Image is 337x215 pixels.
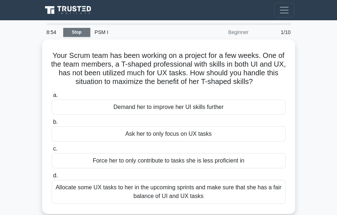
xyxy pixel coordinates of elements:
[52,100,286,115] div: Demand her to improve her UI skills further
[53,119,58,125] span: b.
[51,51,286,87] h5: Your Scrum team has been working on a project for a few weeks. One of the team members, a T-shape...
[52,180,286,204] div: Allocate some UX tasks to her in the upcoming sprints and make sure that she has a fair balance o...
[53,172,58,178] span: d.
[274,3,294,17] button: Toggle navigation
[42,25,63,39] div: 8:54
[53,146,57,152] span: c.
[52,153,286,168] div: Force her to only contribute to tasks she is less proficient in
[63,28,90,37] a: Stop
[190,25,253,39] div: Beginner
[90,25,190,39] div: PSM I
[52,126,286,142] div: Ask her to only focus on UX tasks
[253,25,295,39] div: 1/10
[53,92,58,98] span: a.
